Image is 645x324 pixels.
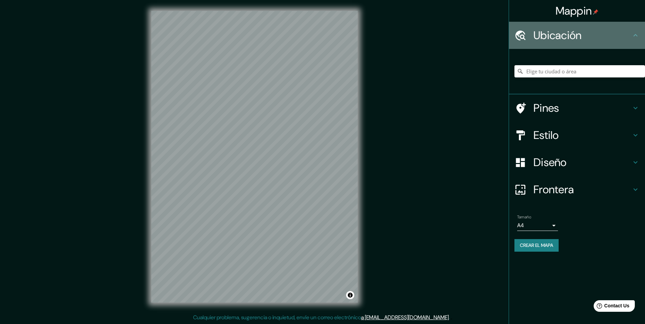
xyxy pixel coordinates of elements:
div: A4 [517,220,558,231]
div: Ubicación [509,22,645,49]
button: Crear el mapa [514,239,559,252]
button: Alternar atribución [346,291,354,299]
div: Pines [509,94,645,122]
div: Estilo [509,122,645,149]
p: Cualquier problema, sugerencia o inquietud, envíe un correo electrónico . [193,313,450,322]
font: Crear el mapa [520,241,553,250]
label: Tamaño [517,214,531,220]
a: a [EMAIL_ADDRESS][DOMAIN_NAME] [361,314,449,321]
div: . [450,313,451,322]
h4: Estilo [533,128,631,142]
iframe: Help widget launcher [584,298,638,317]
div: Frontera [509,176,645,203]
input: Elige tu ciudad o área [514,65,645,77]
canvas: Mapa [151,11,358,303]
h4: Pines [533,101,631,115]
font: Mappin [556,4,592,18]
div: . [451,313,452,322]
h4: Ubicación [533,29,631,42]
h4: Diseño [533,156,631,169]
img: pin-icon.png [593,9,598,15]
h4: Frontera [533,183,631,196]
div: Diseño [509,149,645,176]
